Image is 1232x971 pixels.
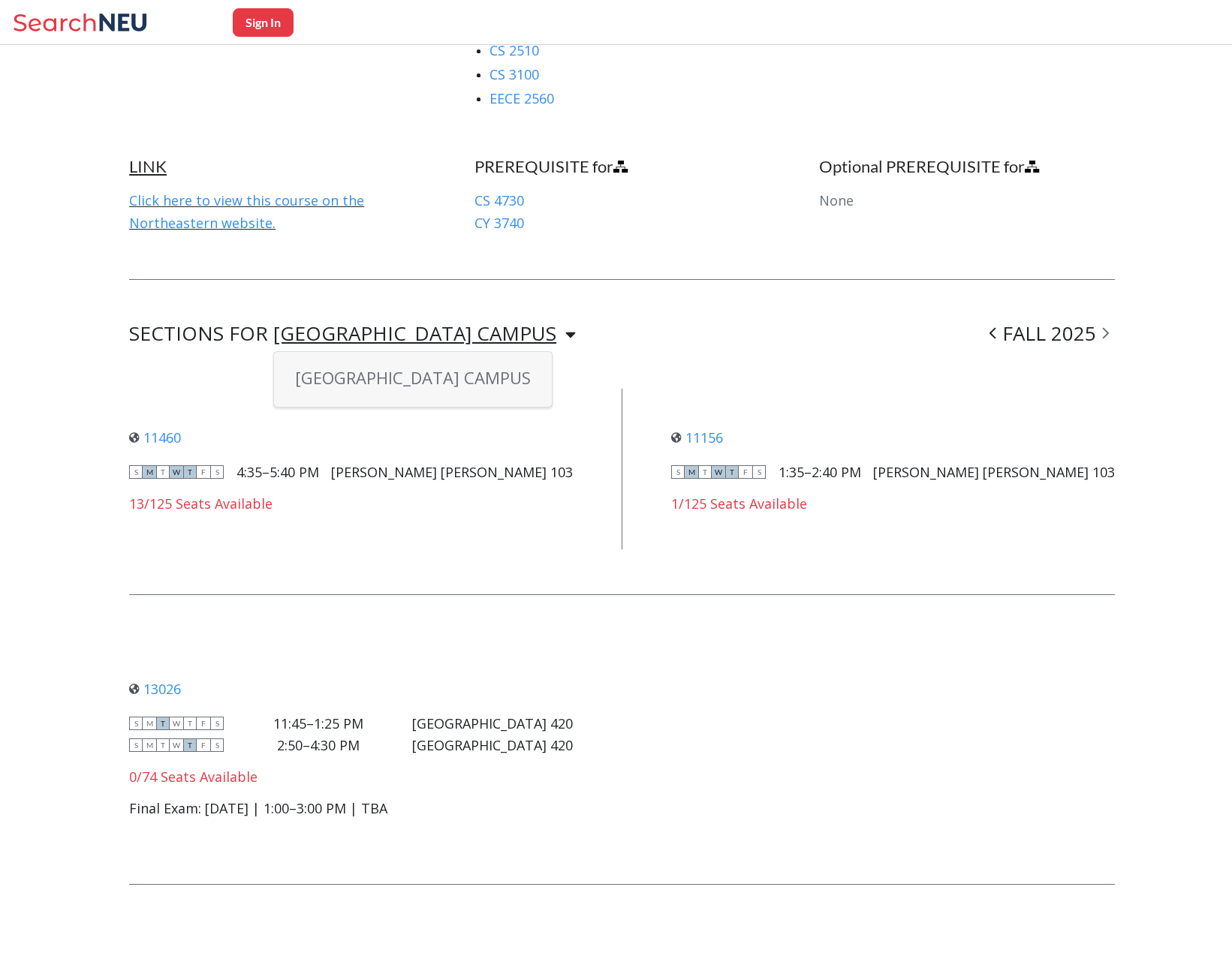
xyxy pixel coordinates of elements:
[170,717,183,730] span: W
[143,738,156,752] span: M
[752,465,766,479] span: S
[129,800,573,816] div: Final Exam: [DATE] | 1:00–3:00 PM | TBA
[273,325,556,341] div: [GEOGRAPHIC_DATA] CAMPUS
[236,464,319,480] div: 4:35–5:40 PM
[412,737,573,753] div: [GEOGRAPHIC_DATA] 420
[277,737,360,753] div: 2:50–4:30 PM
[129,156,425,177] h4: LINK
[183,465,197,479] span: T
[712,465,725,479] span: W
[739,465,752,479] span: F
[183,738,197,752] span: T
[143,717,156,730] span: M
[685,465,698,479] span: M
[725,465,739,479] span: T
[197,738,210,752] span: F
[474,191,524,209] a: CS 4730
[671,428,723,446] a: 11156
[129,191,364,232] a: Click here to view this course on the Northeastern website.
[129,495,573,512] div: 13/125 Seats Available
[474,156,770,177] h4: PREREQUISITE for
[183,717,197,730] span: T
[129,465,143,479] span: S
[210,738,224,752] span: S
[819,156,1115,177] h4: Optional PREREQUISITE for
[331,464,573,480] div: [PERSON_NAME] [PERSON_NAME] 103
[156,738,170,752] span: T
[197,465,210,479] span: F
[129,768,573,785] div: 0/74 Seats Available
[873,464,1115,480] div: [PERSON_NAME] [PERSON_NAME] 103
[170,465,183,479] span: W
[156,465,170,479] span: T
[143,465,156,479] span: M
[273,715,363,732] div: 11:45–1:25 PM
[489,65,539,83] a: CS 3100
[671,465,685,479] span: S
[295,366,531,389] span: [GEOGRAPHIC_DATA] CAMPUS
[671,495,1115,512] div: 1/125 Seats Available
[129,325,576,343] div: SECTIONS FOR
[474,214,524,232] a: CY 3740
[129,717,143,730] span: S
[489,89,554,107] a: EECE 2560
[197,717,210,730] span: F
[412,715,573,732] div: [GEOGRAPHIC_DATA] 420
[983,325,1115,343] div: FALL 2025
[489,41,539,59] a: CS 2510
[779,464,861,480] div: 1:35–2:40 PM
[233,8,294,37] button: Sign In
[819,191,854,209] span: None
[210,465,224,479] span: S
[156,717,170,730] span: T
[129,738,143,752] span: S
[170,738,183,752] span: W
[129,428,181,446] a: 11460
[698,465,712,479] span: T
[210,717,224,730] span: S
[129,680,181,698] a: 13026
